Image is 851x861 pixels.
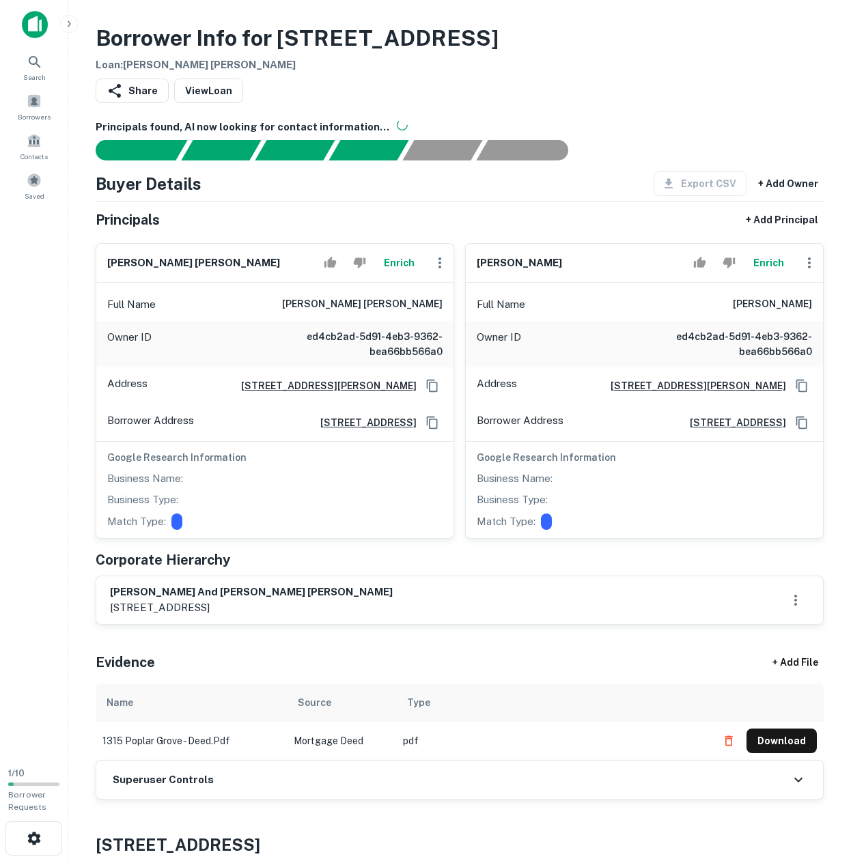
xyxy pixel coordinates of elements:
h5: Evidence [96,652,155,673]
td: 1315 poplar grove - deed.pdf [96,722,287,760]
button: + Add Principal [740,208,824,232]
iframe: Chat Widget [783,752,851,817]
div: Name [107,694,133,711]
p: Match Type: [477,513,535,530]
button: Accept [318,249,342,277]
div: Documents found, AI parsing details... [255,140,335,160]
img: capitalize-icon.png [22,11,48,38]
a: [STREET_ADDRESS][PERSON_NAME] [230,378,417,393]
th: Source [287,683,396,722]
button: Reject [717,249,741,277]
div: scrollable content [96,683,824,760]
a: Search [4,48,64,85]
button: Copy Address [422,376,443,396]
a: Saved [4,167,64,204]
p: Business Name: [107,470,183,487]
div: Principals found, still searching for contact information. This may take time... [402,140,482,160]
h3: Borrower Info for [STREET_ADDRESS] [96,22,499,55]
h6: Principals found, AI now looking for contact information... [96,119,824,135]
span: Borrowers [18,111,51,122]
div: Source [298,694,331,711]
h4: [STREET_ADDRESS] [96,832,824,857]
span: Search [23,72,46,83]
p: Business Name: [477,470,553,487]
p: Owner ID [477,329,521,359]
button: Enrich [747,249,790,277]
div: Sending borrower request to AI... [79,140,182,160]
button: Copy Address [422,412,443,433]
div: Your request is received and processing... [181,140,261,160]
h6: [PERSON_NAME] [PERSON_NAME] [282,296,443,313]
h6: [PERSON_NAME] [PERSON_NAME] [107,255,280,271]
button: Enrich [377,249,421,277]
span: Contacts [20,151,48,162]
h5: Principals [96,210,160,230]
h6: [PERSON_NAME] [477,255,562,271]
a: ViewLoan [174,79,243,103]
div: + Add File [747,651,843,675]
p: Address [477,376,517,396]
h6: ed4cb2ad-5d91-4eb3-9362-bea66bb566a0 [648,329,812,359]
div: AI fulfillment process complete. [477,140,585,160]
button: Share [96,79,169,103]
button: Copy Address [792,376,812,396]
span: Saved [25,190,44,201]
h6: Google Research Information [107,450,443,465]
button: Download [747,729,817,753]
p: Full Name [477,296,525,313]
button: Reject [348,249,372,277]
h6: Superuser Controls [113,772,214,788]
button: Delete file [716,730,741,752]
th: Type [396,683,710,722]
button: Copy Address [792,412,812,433]
div: Principals found, AI now looking for contact information... [329,140,408,160]
p: Full Name [107,296,156,313]
td: Mortgage Deed [287,722,396,760]
button: + Add Owner [753,171,824,196]
td: pdf [396,722,710,760]
p: Owner ID [107,329,152,359]
div: Type [407,694,430,711]
span: Borrower Requests [8,790,46,812]
button: Accept [688,249,712,277]
p: [STREET_ADDRESS] [110,599,393,616]
p: Business Type: [477,492,548,508]
a: [STREET_ADDRESS] [679,415,786,430]
h4: Buyer Details [96,171,201,196]
h5: Corporate Hierarchy [96,550,230,570]
h6: Loan : [PERSON_NAME] [PERSON_NAME] [96,57,499,73]
a: [STREET_ADDRESS] [309,415,417,430]
th: Name [96,683,287,722]
a: Borrowers [4,88,64,125]
a: Contacts [4,128,64,165]
p: Borrower Address [107,412,194,433]
span: 1 / 10 [8,768,25,778]
h6: ed4cb2ad-5d91-4eb3-9362-bea66bb566a0 [279,329,443,359]
p: Borrower Address [477,412,563,433]
p: Address [107,376,148,396]
h6: [PERSON_NAME] [733,296,812,313]
a: [STREET_ADDRESS][PERSON_NAME] [600,378,786,393]
h6: [PERSON_NAME] and [PERSON_NAME] [PERSON_NAME] [110,584,393,600]
p: Match Type: [107,513,166,530]
p: Business Type: [107,492,178,508]
h6: Google Research Information [477,450,812,465]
